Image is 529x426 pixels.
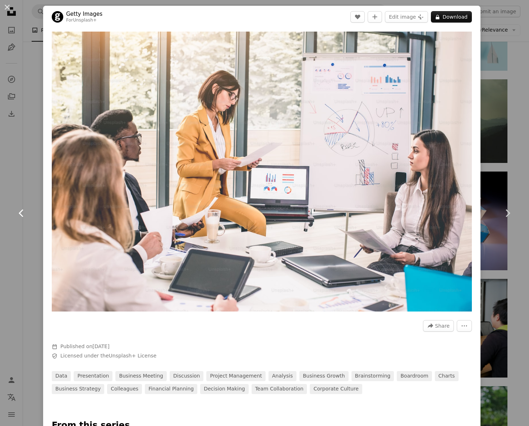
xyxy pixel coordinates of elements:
[431,11,472,23] button: Download
[268,371,296,381] a: analysis
[52,11,63,23] img: Go to Getty Images's profile
[52,32,472,312] img: Businesswoman Stands To Address Meeting Around Board Table
[435,320,450,331] span: Share
[60,343,110,349] span: Published on
[486,179,529,248] a: Next
[52,32,472,312] button: Zoom in on this image
[109,353,157,359] a: Unsplash+ License
[368,11,382,23] button: Add to Collection
[92,343,109,349] time: August 24, 2022 at 2:05:32 PM CDT
[52,371,71,381] a: data
[310,384,362,394] a: corporate culture
[66,10,102,18] a: Getty Images
[457,320,472,332] button: More Actions
[170,371,203,381] a: discussion
[350,11,365,23] button: Like
[115,371,167,381] a: business meeting
[200,384,248,394] a: decision making
[206,371,266,381] a: project management
[107,384,142,394] a: colleagues
[73,18,97,23] a: Unsplash+
[299,371,349,381] a: business growth
[52,384,104,394] a: business strategy
[397,371,432,381] a: boardroom
[351,371,394,381] a: brainstorming
[385,11,428,23] button: Edit image
[74,371,112,381] a: presentation
[423,320,454,332] button: Share this image
[252,384,307,394] a: team collaboration
[145,384,197,394] a: financial planning
[66,18,102,23] div: For
[60,352,156,360] span: Licensed under the
[435,371,459,381] a: charts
